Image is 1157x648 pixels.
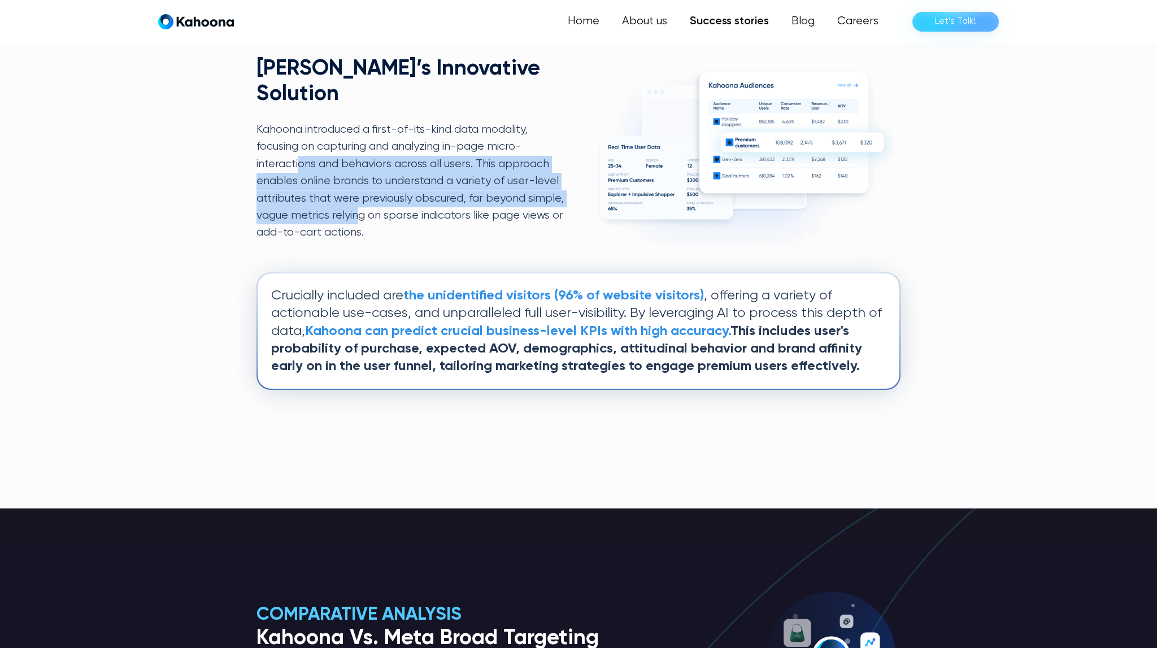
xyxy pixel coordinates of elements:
a: Blog [780,10,826,33]
h2: Comparative Analysis [256,604,640,625]
a: Careers [826,10,890,33]
strong: This includes user's probability of purchase, expected AOV, demographics, attitudinal behavior an... [271,324,862,373]
p: Kahoona introduced a first-of-its-kind data modality, focusing on capturing and analyzing in-page... [256,121,564,242]
a: About us [611,10,678,33]
strong: Kahoona can predict crucial business-level KPIs with high accuracy. [305,324,730,338]
strong: the unidentified visitors (96% of website visitors) [403,289,704,302]
a: Success stories [678,10,780,33]
a: Let’s Talk! [912,12,999,32]
p: Crucially included are , offering a variety of actionable use-cases, and unparalleled full user-v... [271,287,886,375]
a: Home [556,10,611,33]
a: home [158,14,234,30]
div: Let’s Talk! [935,12,976,31]
h2: [PERSON_NAME]’s Innovative Solution [256,56,564,108]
